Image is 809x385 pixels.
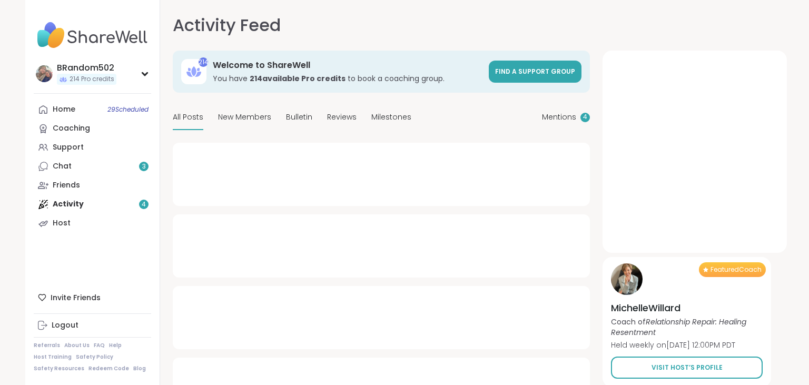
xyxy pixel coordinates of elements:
a: Redeem Code [88,365,129,372]
h4: MichelleWillard [611,301,763,314]
a: About Us [64,342,90,349]
div: Friends [53,180,80,191]
a: Support [34,138,151,157]
div: Chat [53,161,72,172]
h1: Activity Feed [173,13,281,38]
a: Referrals [34,342,60,349]
span: 3 [142,162,146,171]
b: 214 available Pro credit s [250,73,346,84]
img: ShareWell Nav Logo [34,17,151,54]
div: Invite Friends [34,288,151,307]
div: BRandom502 [57,62,116,74]
div: Home [53,104,75,115]
a: Chat3 [34,157,151,176]
p: Coach of [611,317,763,338]
div: Host [53,218,71,229]
a: Host [34,214,151,233]
span: Milestones [371,112,411,123]
a: Visit Host’s Profile [611,357,763,379]
a: Host Training [34,353,72,361]
span: 4 [583,113,587,122]
a: Safety Resources [34,365,84,372]
span: 214 Pro credits [70,75,114,84]
h3: You have to book a coaching group. [213,73,482,84]
div: Logout [52,320,78,331]
span: All Posts [173,112,203,123]
span: Reviews [327,112,357,123]
span: 29 Scheduled [107,105,149,114]
div: Support [53,142,84,153]
div: 214 [199,57,208,67]
img: BRandom502 [36,65,53,82]
span: Bulletin [286,112,312,123]
span: New Members [218,112,271,123]
div: Coaching [53,123,90,134]
a: Coaching [34,119,151,138]
a: Help [109,342,122,349]
img: MichelleWillard [611,263,643,295]
a: FAQ [94,342,105,349]
a: Safety Policy [76,353,113,361]
span: Find a support group [495,67,575,76]
p: Held weekly on [DATE] 12:00PM PDT [611,340,763,350]
a: Blog [133,365,146,372]
a: Friends [34,176,151,195]
span: Visit Host’s Profile [652,363,723,372]
h3: Welcome to ShareWell [213,60,482,71]
a: Find a support group [489,61,581,83]
a: Logout [34,316,151,335]
i: Relationship Repair: Healing Resentment [611,317,746,338]
span: Mentions [542,112,576,123]
span: Featured Coach [711,265,762,274]
a: Home29Scheduled [34,100,151,119]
